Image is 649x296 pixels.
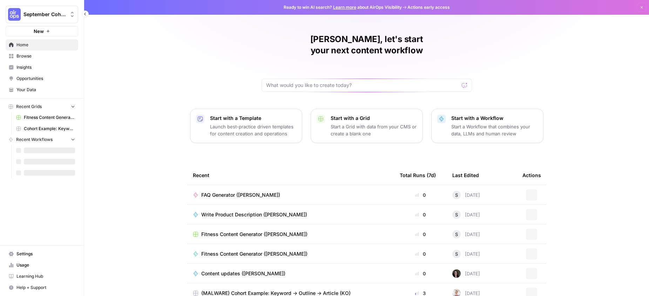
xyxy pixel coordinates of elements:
[16,136,53,143] span: Recent Workflows
[6,39,78,51] a: Home
[201,211,307,218] span: Write Product Description ([PERSON_NAME])
[193,250,388,257] a: Fitness Content Generator ([PERSON_NAME])
[201,270,285,277] span: Content updates ([PERSON_NAME])
[331,123,417,137] p: Start a Grid with data from your CMS or create a blank one
[6,282,78,293] button: Help + Support
[452,166,479,185] div: Last Edited
[6,51,78,62] a: Browse
[455,231,458,238] span: S
[6,271,78,282] a: Learning Hub
[193,231,388,238] a: Fitness Content Generator ([PERSON_NAME])
[201,231,307,238] span: Fitness Content Generator ([PERSON_NAME])
[16,87,75,93] span: Your Data
[452,269,480,278] div: [DATE]
[201,250,307,257] span: Fitness Content Generator ([PERSON_NAME])
[193,270,388,277] a: Content updates ([PERSON_NAME])
[452,269,461,278] img: fvupjppv8b9nt3h87yhfikz8g0rq
[16,251,75,257] span: Settings
[190,109,302,143] button: Start with a TemplateLaunch best-practice driven templates for content creation and operations
[452,210,480,219] div: [DATE]
[400,191,441,199] div: 0
[6,26,78,36] button: New
[407,4,450,11] span: Actions early access
[210,123,296,137] p: Launch best-practice driven templates for content creation and operations
[210,115,296,122] p: Start with a Template
[400,211,441,218] div: 0
[8,8,21,21] img: September Cohort Logo
[6,260,78,271] a: Usage
[452,230,480,238] div: [DATE]
[16,75,75,82] span: Opportunities
[23,11,66,18] span: September Cohort
[400,250,441,257] div: 0
[16,262,75,268] span: Usage
[6,134,78,145] button: Recent Workflows
[16,284,75,291] span: Help + Support
[16,64,75,70] span: Insights
[431,109,543,143] button: Start with a WorkflowStart a Workflow that combines your data, LLMs and human review
[262,34,472,56] h1: [PERSON_NAME], let's start your next content workflow
[6,84,78,95] a: Your Data
[333,5,356,10] a: Learn more
[16,53,75,59] span: Browse
[522,166,541,185] div: Actions
[16,42,75,48] span: Home
[452,250,480,258] div: [DATE]
[6,248,78,260] a: Settings
[331,115,417,122] p: Start with a Grid
[400,231,441,238] div: 0
[193,211,388,218] a: Write Product Description ([PERSON_NAME])
[6,62,78,73] a: Insights
[455,191,458,199] span: S
[24,114,75,121] span: Fitness Content Generator ([PERSON_NAME])
[266,82,459,89] input: What would you like to create today?
[34,28,44,35] span: New
[16,273,75,280] span: Learning Hub
[455,250,458,257] span: S
[400,166,436,185] div: Total Runs (7d)
[13,112,78,123] a: Fitness Content Generator ([PERSON_NAME])
[455,211,458,218] span: S
[24,126,75,132] span: Cohort Example: Keyword -> Outline -> Article
[452,191,480,199] div: [DATE]
[451,123,538,137] p: Start a Workflow that combines your data, LLMs and human review
[16,103,42,110] span: Recent Grids
[201,191,280,199] span: FAQ Generator ([PERSON_NAME])
[6,101,78,112] button: Recent Grids
[400,270,441,277] div: 0
[451,115,538,122] p: Start with a Workflow
[311,109,423,143] button: Start with a GridStart a Grid with data from your CMS or create a blank one
[6,6,78,23] button: Workspace: September Cohort
[284,4,402,11] span: Ready to win AI search? about AirOps Visibility
[6,73,78,84] a: Opportunities
[193,166,388,185] div: Recent
[13,123,78,134] a: Cohort Example: Keyword -> Outline -> Article
[193,191,388,199] a: FAQ Generator ([PERSON_NAME])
